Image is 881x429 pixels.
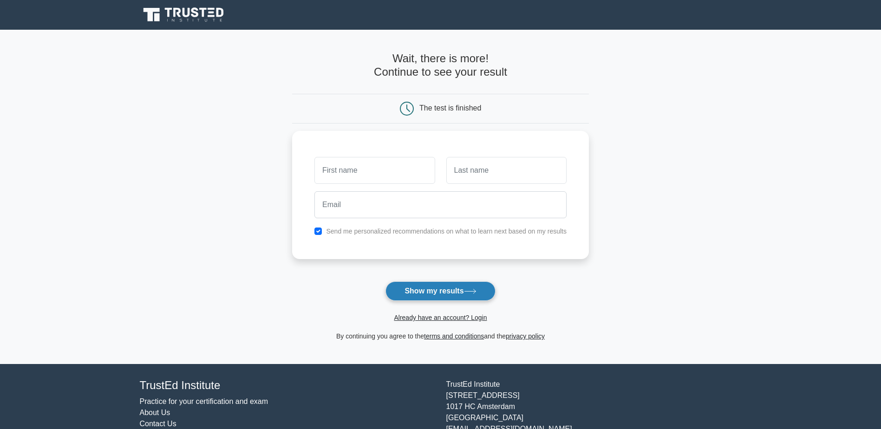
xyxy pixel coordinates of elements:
[424,332,484,340] a: terms and conditions
[140,379,435,392] h4: TrustEd Institute
[314,157,435,184] input: First name
[140,397,268,405] a: Practice for your certification and exam
[140,409,170,416] a: About Us
[287,331,594,342] div: By continuing you agree to the and the
[140,420,176,428] a: Contact Us
[394,314,487,321] a: Already have an account? Login
[314,191,567,218] input: Email
[326,227,567,235] label: Send me personalized recommendations on what to learn next based on my results
[292,52,589,79] h4: Wait, there is more! Continue to see your result
[385,281,495,301] button: Show my results
[506,332,545,340] a: privacy policy
[419,104,481,112] div: The test is finished
[446,157,567,184] input: Last name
